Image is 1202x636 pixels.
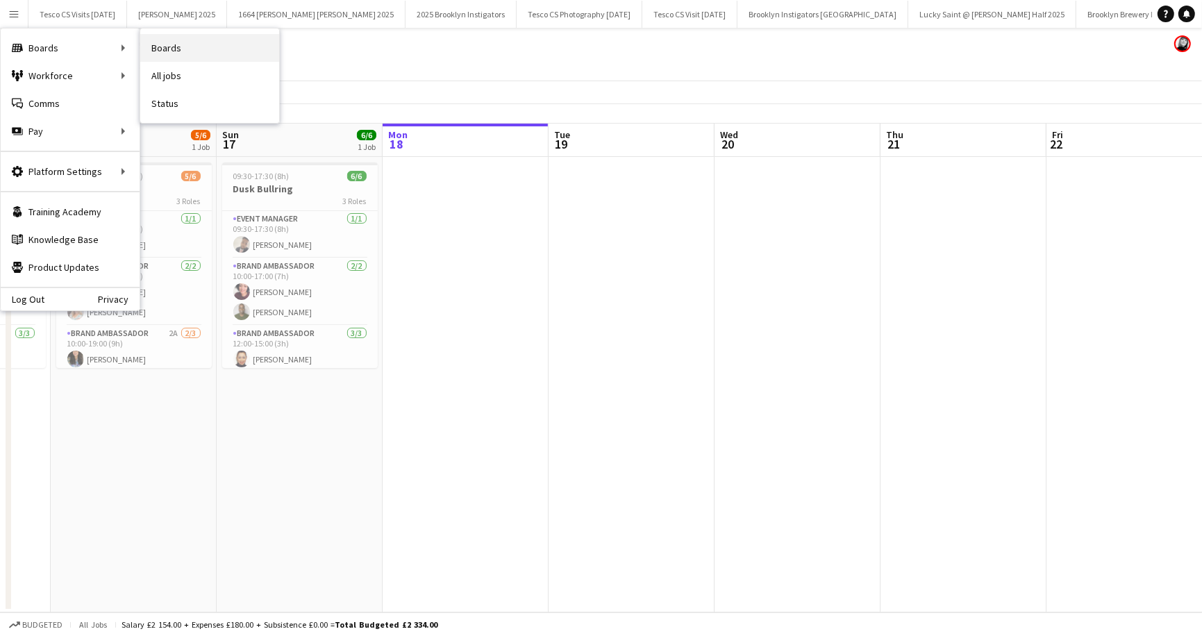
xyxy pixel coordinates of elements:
[1,294,44,305] a: Log Out
[1,198,140,226] a: Training Academy
[1,253,140,281] a: Product Updates
[720,128,738,141] span: Wed
[127,1,227,28] button: [PERSON_NAME] 2025
[28,1,127,28] button: Tesco CS Visits [DATE]
[1,34,140,62] div: Boards
[222,211,378,258] app-card-role: Event Manager1/109:30-17:30 (8h)[PERSON_NAME]
[222,183,378,195] h3: Dusk Bullring
[122,619,437,630] div: Salary £2 154.00 + Expenses £180.00 + Subsistence £0.00 =
[140,90,279,117] a: Status
[56,326,212,413] app-card-role: Brand Ambassador2A2/310:00-19:00 (9h)[PERSON_NAME]
[517,1,642,28] button: Tesco CS Photography [DATE]
[140,34,279,62] a: Boards
[908,1,1076,28] button: Lucky Saint @ [PERSON_NAME] Half 2025
[347,171,367,181] span: 6/6
[1052,128,1063,141] span: Fri
[1050,136,1063,152] span: 22
[388,128,408,141] span: Mon
[222,326,378,413] app-card-role: Brand Ambassador3/312:00-15:00 (3h)[PERSON_NAME]
[98,294,140,305] a: Privacy
[181,171,201,181] span: 5/6
[386,136,408,152] span: 18
[718,136,738,152] span: 20
[552,136,570,152] span: 19
[220,136,239,152] span: 17
[343,196,367,206] span: 3 Roles
[1,158,140,185] div: Platform Settings
[222,258,378,326] app-card-role: Brand Ambassador2/210:00-17:00 (7h)[PERSON_NAME][PERSON_NAME]
[222,162,378,368] app-job-card: 09:30-17:30 (8h)6/6Dusk Bullring3 RolesEvent Manager1/109:30-17:30 (8h)[PERSON_NAME]Brand Ambassa...
[227,1,406,28] button: 1664 [PERSON_NAME] [PERSON_NAME] 2025
[177,196,201,206] span: 3 Roles
[1174,35,1191,52] app-user-avatar: Janeann Ferguson
[1,117,140,145] div: Pay
[76,619,110,630] span: All jobs
[1,226,140,253] a: Knowledge Base
[1,62,140,90] div: Workforce
[886,128,903,141] span: Thu
[358,142,376,152] div: 1 Job
[1,90,140,117] a: Comms
[406,1,517,28] button: 2025 Brooklyn Instigators
[233,171,290,181] span: 09:30-17:30 (8h)
[140,62,279,90] a: All jobs
[642,1,737,28] button: Tesco CS Visit [DATE]
[22,620,62,630] span: Budgeted
[884,136,903,152] span: 21
[191,130,210,140] span: 5/6
[554,128,570,141] span: Tue
[737,1,908,28] button: Brooklyn Instigators [GEOGRAPHIC_DATA]
[357,130,376,140] span: 6/6
[335,619,437,630] span: Total Budgeted £2 334.00
[7,617,65,633] button: Budgeted
[192,142,210,152] div: 1 Job
[222,128,239,141] span: Sun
